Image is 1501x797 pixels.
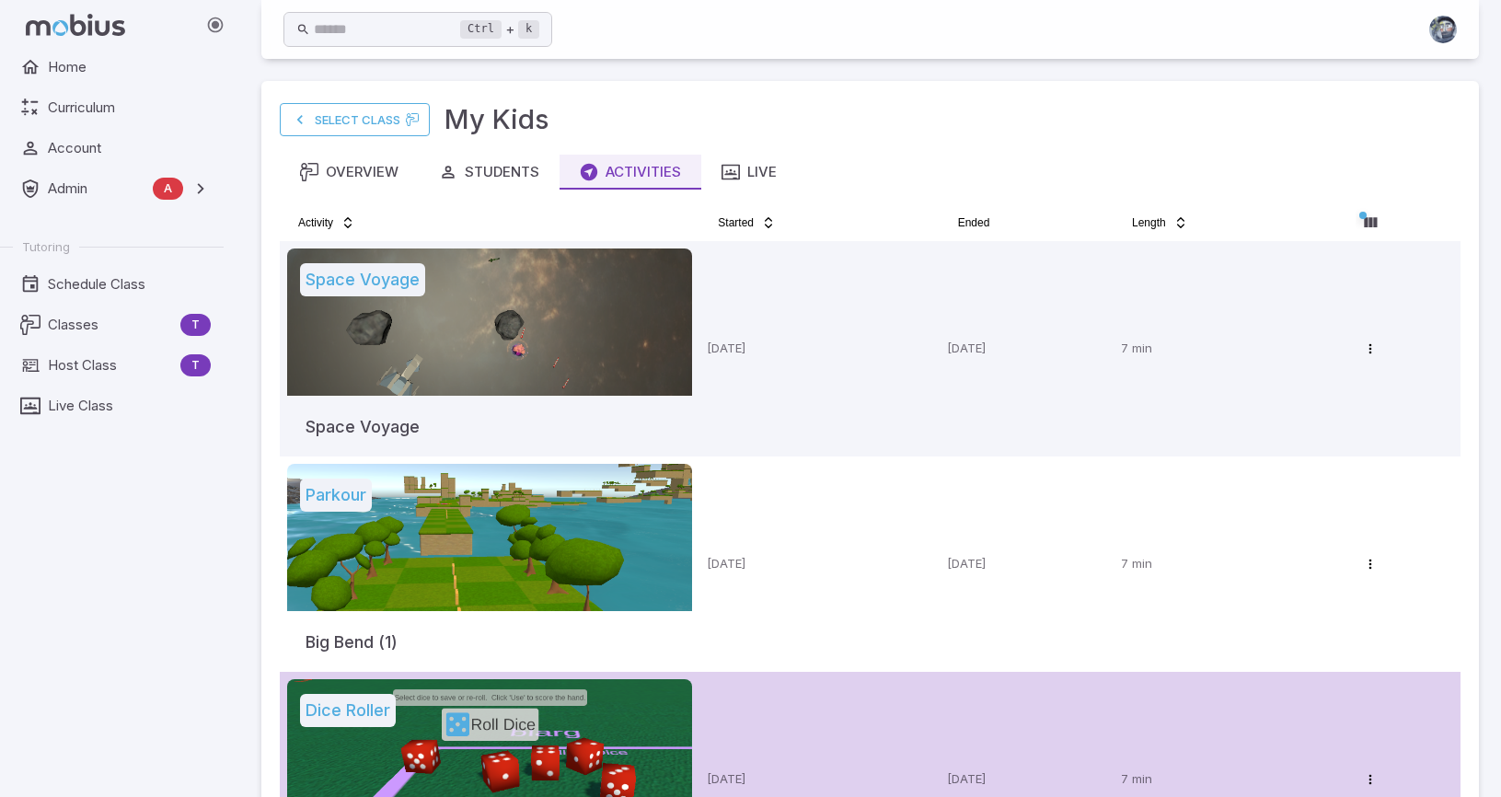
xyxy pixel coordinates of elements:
[48,274,211,295] span: Schedule Class
[300,162,398,182] div: Overview
[48,396,211,416] span: Live Class
[48,355,173,375] span: Host Class
[300,694,396,727] h5: Dice Roller
[1121,770,1341,789] p: 7 min
[1429,16,1457,43] img: andrew.jpg
[518,20,539,39] kbd: k
[947,555,1106,573] p: Sep 27 9:50:12 PM
[48,315,173,335] span: Classes
[48,57,211,77] span: Home
[306,611,398,655] h5: Big Bend (1)
[707,770,931,789] p: Sep 26 3:59:40 PM
[300,263,425,296] h5: Space Voyage
[1132,215,1166,230] span: Length
[958,215,990,230] span: Ended
[298,215,333,230] span: Activity
[439,162,539,182] div: Students
[718,215,754,230] span: Started
[707,340,931,358] p: Sep 27 10:52:49 PM
[306,396,420,440] h5: Space Voyage
[287,208,366,237] button: Activity
[180,356,211,375] span: T
[48,179,145,199] span: Admin
[180,316,211,334] span: T
[707,555,931,573] p: Sep 27 9:41:50 PM
[460,18,539,40] div: +
[707,208,787,237] button: Started
[300,479,372,512] h5: Parkour
[280,103,430,136] a: Select Class
[460,20,502,39] kbd: Ctrl
[22,238,70,255] span: Tutoring
[48,138,211,158] span: Account
[48,98,211,118] span: Curriculum
[722,162,777,182] div: Live
[947,208,1001,237] button: Ended
[445,99,549,140] h3: My Kids
[580,162,681,182] div: Activities
[1121,555,1341,573] p: 7 min
[1121,340,1341,358] p: 7 min
[947,340,1106,358] p: Sep 27 11:10:53 PM
[153,179,183,198] span: A
[1356,208,1385,237] button: Column visibility
[1121,208,1199,237] button: Length
[947,770,1106,789] p: Sep 26 4:08:06 PM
